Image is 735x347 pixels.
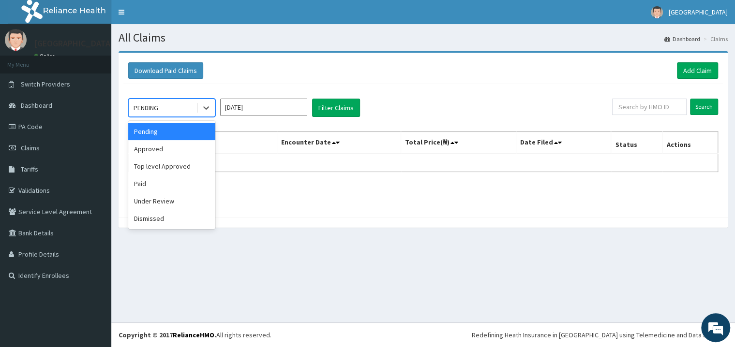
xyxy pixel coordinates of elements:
[134,103,158,113] div: PENDING
[21,165,38,173] span: Tariffs
[690,99,718,115] input: Search
[128,192,215,210] div: Under Review
[612,99,687,115] input: Search by HMO ID
[472,330,728,340] div: Redefining Heath Insurance in [GEOGRAPHIC_DATA] using Telemedicine and Data Science!
[34,39,114,48] p: [GEOGRAPHIC_DATA]
[128,158,215,175] div: Top level Approved
[111,322,735,347] footer: All rights reserved.
[664,35,700,43] a: Dashboard
[277,132,401,154] th: Encounter Date
[611,132,662,154] th: Status
[128,210,215,227] div: Dismissed
[220,99,307,116] input: Select Month and Year
[128,123,215,140] div: Pending
[651,6,663,18] img: User Image
[669,8,728,16] span: [GEOGRAPHIC_DATA]
[21,101,52,110] span: Dashboard
[21,144,40,152] span: Claims
[119,31,728,44] h1: All Claims
[173,331,214,339] a: RelianceHMO
[516,132,611,154] th: Date Filed
[662,132,718,154] th: Actions
[677,62,718,79] a: Add Claim
[34,53,57,59] a: Online
[401,132,516,154] th: Total Price(₦)
[21,80,70,88] span: Switch Providers
[128,140,215,158] div: Approved
[312,99,360,117] button: Filter Claims
[701,35,728,43] li: Claims
[128,62,203,79] button: Download Paid Claims
[119,331,216,339] strong: Copyright © 2017 .
[5,29,27,51] img: User Image
[128,175,215,192] div: Paid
